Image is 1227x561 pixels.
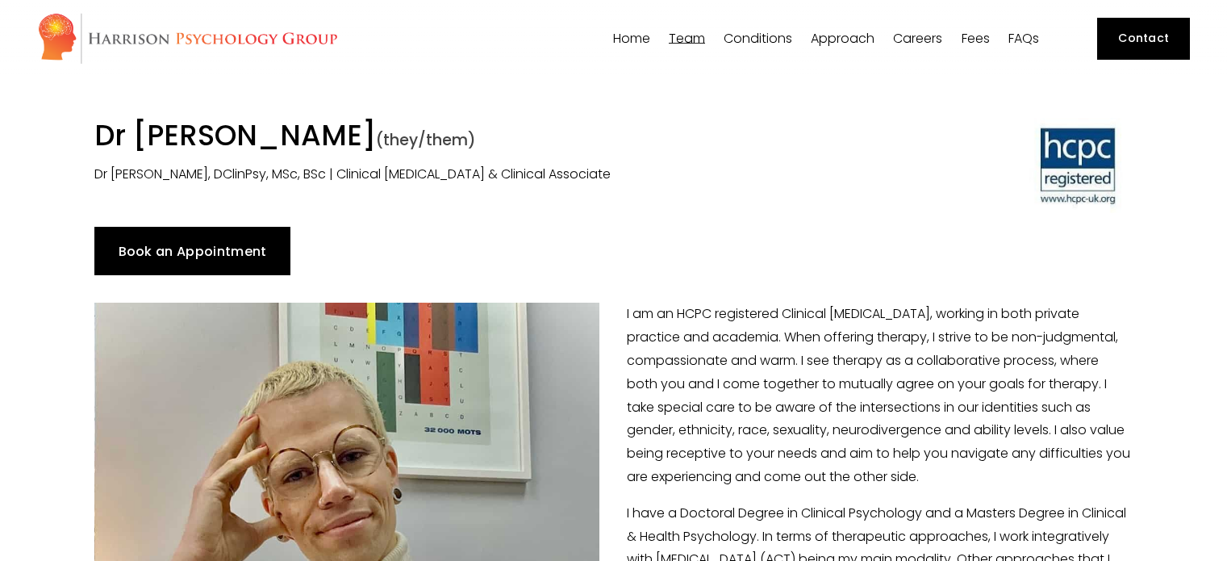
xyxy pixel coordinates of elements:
[94,303,1133,488] p: I am an HCPC registered Clinical [MEDICAL_DATA], working in both private practice and academia. W...
[724,31,792,46] a: folder dropdown
[1008,31,1039,46] a: FAQs
[811,32,874,45] span: Approach
[669,31,705,46] a: folder dropdown
[811,31,874,46] a: folder dropdown
[962,31,990,46] a: Fees
[1097,18,1190,60] a: Contact
[669,32,705,45] span: Team
[893,31,942,46] a: Careers
[94,118,866,158] h1: Dr [PERSON_NAME]
[94,227,290,275] a: Book an Appointment
[724,32,792,45] span: Conditions
[613,31,650,46] a: Home
[376,129,476,151] span: (they/them)
[37,12,338,65] img: Harrison Psychology Group
[94,163,866,186] p: Dr [PERSON_NAME], DClinPsy, MSc, BSc | Clinical [MEDICAL_DATA] & Clinical Associate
